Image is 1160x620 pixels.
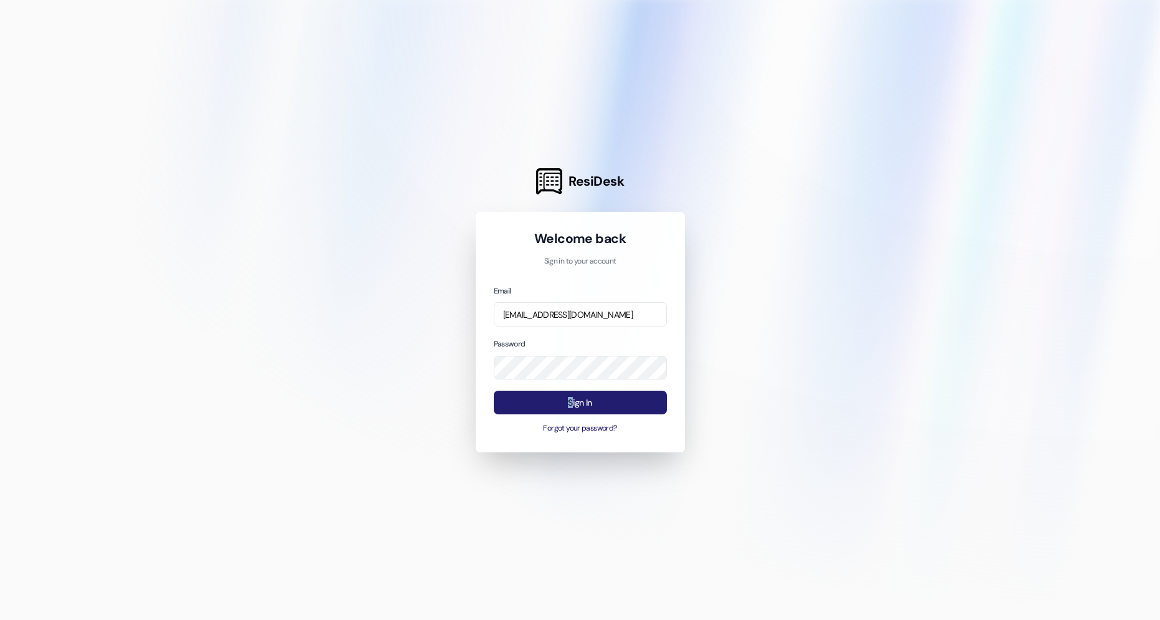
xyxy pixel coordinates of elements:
button: Forgot your password? [494,423,667,434]
label: Password [494,339,526,349]
input: name@example.com [494,302,667,327]
h1: Welcome back [494,230,667,247]
span: ResiDesk [568,173,624,190]
img: ResiDesk Logo [536,168,562,194]
button: Sign In [494,391,667,415]
p: Sign in to your account [494,256,667,267]
label: Email [494,286,511,296]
